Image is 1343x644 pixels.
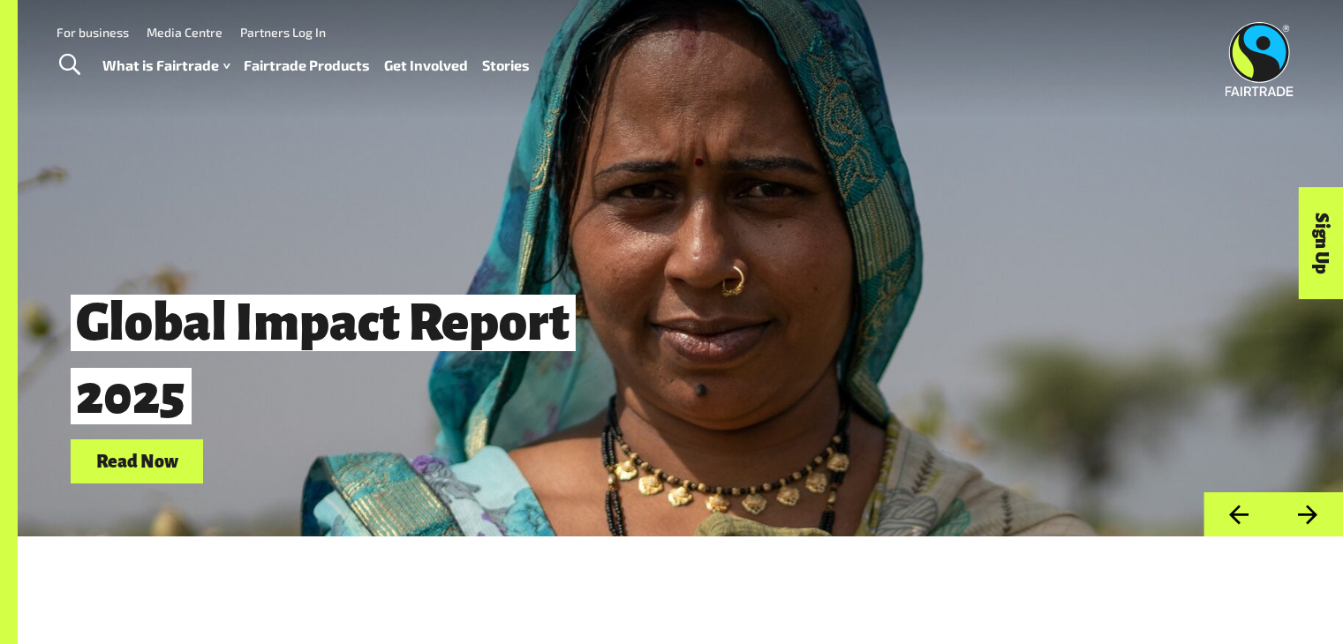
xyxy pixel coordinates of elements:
a: Partners Log In [240,25,326,40]
button: Next [1273,492,1343,537]
a: Read Now [71,439,203,484]
a: Stories [482,53,530,79]
a: Fairtrade Products [244,53,370,79]
a: Get Involved [384,53,468,79]
button: Previous [1203,492,1273,537]
a: For business [57,25,129,40]
span: Global Impact Report 2025 [71,295,576,424]
a: What is Fairtrade [102,53,230,79]
a: Media Centre [147,25,223,40]
img: Fairtrade Australia New Zealand logo [1226,22,1294,96]
a: Toggle Search [48,43,91,87]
